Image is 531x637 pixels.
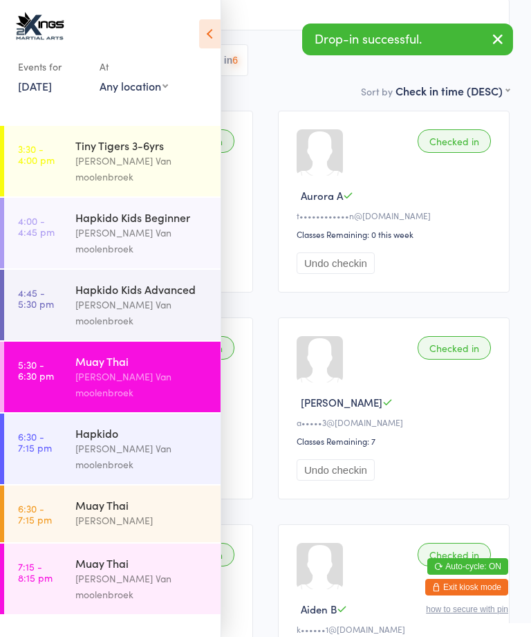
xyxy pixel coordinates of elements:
div: [PERSON_NAME] [75,513,209,528]
div: [PERSON_NAME] Van moolenbroek [75,153,209,185]
a: 6:30 -7:15 pmHapkido[PERSON_NAME] Van moolenbroek [4,414,221,484]
div: Any location [100,78,168,93]
div: [PERSON_NAME] Van moolenbroek [75,441,209,472]
div: Tiny Tigers 3-6yrs [75,138,209,153]
div: a•••••3@[DOMAIN_NAME] [297,416,495,428]
div: Hapkido Kids Advanced [75,281,209,297]
div: Muay Thai [75,555,209,571]
span: [PERSON_NAME] [301,395,382,409]
button: Undo checkin [297,252,375,274]
div: t••••••••••••n@[DOMAIN_NAME] [297,210,495,221]
button: Auto-cycle: ON [427,558,508,575]
time: 6:30 - 7:15 pm [18,503,52,525]
a: 7:15 -8:15 pmMuay Thai[PERSON_NAME] Van moolenbroek [4,544,221,614]
a: 5:30 -6:30 pmMuay Thai[PERSON_NAME] Van moolenbroek [4,342,221,412]
time: 7:15 - 8:15 pm [18,561,53,583]
time: 6:30 - 7:15 pm [18,431,52,453]
div: Drop-in successful. [302,24,513,55]
time: 4:00 - 4:45 pm [18,215,55,237]
div: [PERSON_NAME] Van moolenbroek [75,571,209,602]
label: Sort by [361,84,393,98]
div: At [100,55,168,78]
div: Muay Thai [75,353,209,369]
span: Aurora A [301,188,343,203]
div: Muay Thai [75,497,209,513]
div: Hapkido [75,425,209,441]
div: Checked in [418,129,491,153]
div: Events for [18,55,86,78]
div: k••••••1@[DOMAIN_NAME] [297,623,495,635]
a: 4:00 -4:45 pmHapkido Kids Beginner[PERSON_NAME] Van moolenbroek [4,198,221,268]
div: Hapkido Kids Beginner [75,210,209,225]
time: 5:30 - 6:30 pm [18,359,54,381]
a: [DATE] [18,78,52,93]
time: 4:45 - 5:30 pm [18,287,54,309]
div: Check in time (DESC) [395,83,510,98]
span: Aiden B [301,602,337,616]
button: Exit kiosk mode [425,579,508,596]
time: 3:30 - 4:00 pm [18,143,55,165]
div: Checked in [418,543,491,566]
div: [PERSON_NAME] Van moolenbroek [75,297,209,329]
a: 3:30 -4:00 pmTiny Tigers 3-6yrs[PERSON_NAME] Van moolenbroek [4,126,221,196]
img: Two Kings Martial Arts [14,10,66,41]
div: Checked in [418,336,491,360]
div: 6 [232,55,238,66]
div: Classes Remaining: 0 this week [297,228,495,240]
button: how to secure with pin [426,604,508,614]
div: Classes Remaining: 7 [297,435,495,447]
a: 6:30 -7:15 pmMuay Thai[PERSON_NAME] [4,486,221,542]
a: 4:45 -5:30 pmHapkido Kids Advanced[PERSON_NAME] Van moolenbroek [4,270,221,340]
button: Undo checkin [297,459,375,481]
div: [PERSON_NAME] Van moolenbroek [75,225,209,257]
div: [PERSON_NAME] Van moolenbroek [75,369,209,400]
